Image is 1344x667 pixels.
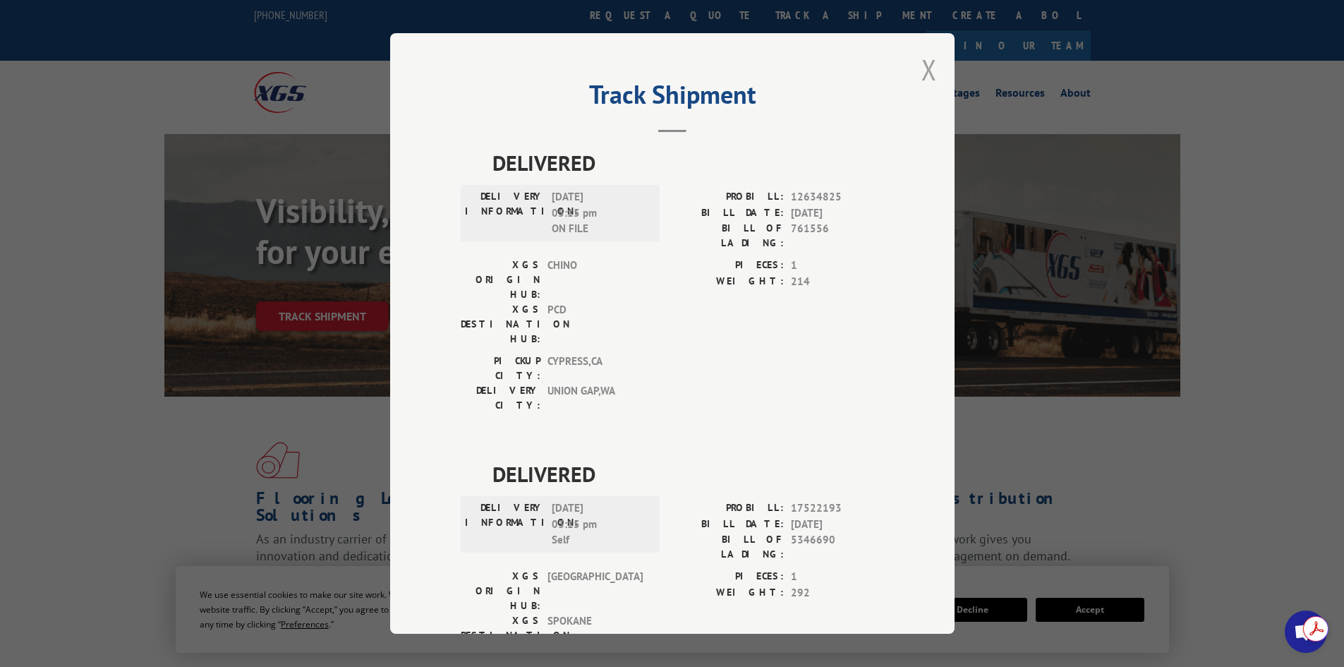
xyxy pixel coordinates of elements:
[791,205,884,222] span: [DATE]
[791,517,884,533] span: [DATE]
[461,354,540,383] label: PICKUP CITY:
[465,189,545,237] label: DELIVERY INFORMATION:
[492,147,884,179] span: DELIVERED
[672,585,784,601] label: WEIGHT:
[547,354,643,383] span: CYPRESS , CA
[465,500,545,548] label: DELIVERY INFORMATION:
[552,500,647,548] span: [DATE] 03:15 pm Self
[547,383,643,413] span: UNION GAP , WA
[492,458,884,490] span: DELIVERED
[547,569,643,613] span: [GEOGRAPHIC_DATA]
[791,532,884,562] span: 5346690
[672,189,784,205] label: PROBILL:
[672,258,784,274] label: PIECES:
[461,258,540,302] label: XGS ORIGIN HUB:
[791,189,884,205] span: 12634825
[461,569,540,613] label: XGS ORIGIN HUB:
[672,274,784,290] label: WEIGHT:
[672,532,784,562] label: BILL OF LADING:
[791,221,884,251] span: 761556
[921,51,937,88] button: Close modal
[791,585,884,601] span: 292
[547,302,643,347] span: PCD
[672,205,784,222] label: BILL DATE:
[1285,611,1327,653] div: Open chat
[791,274,884,290] span: 214
[461,383,540,413] label: DELIVERY CITY:
[791,500,884,517] span: 17522193
[552,189,647,237] span: [DATE] 05:15 pm ON FILE
[672,569,784,585] label: PIECES:
[461,85,884,112] h2: Track Shipment
[547,613,643,658] span: SPOKANE
[461,302,540,347] label: XGS DESTINATION HUB:
[672,221,784,251] label: BILL OF LADING:
[672,517,784,533] label: BILL DATE:
[672,500,784,517] label: PROBILL:
[547,258,643,302] span: CHINO
[791,569,884,585] span: 1
[461,613,540,658] label: XGS DESTINATION HUB:
[791,258,884,274] span: 1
